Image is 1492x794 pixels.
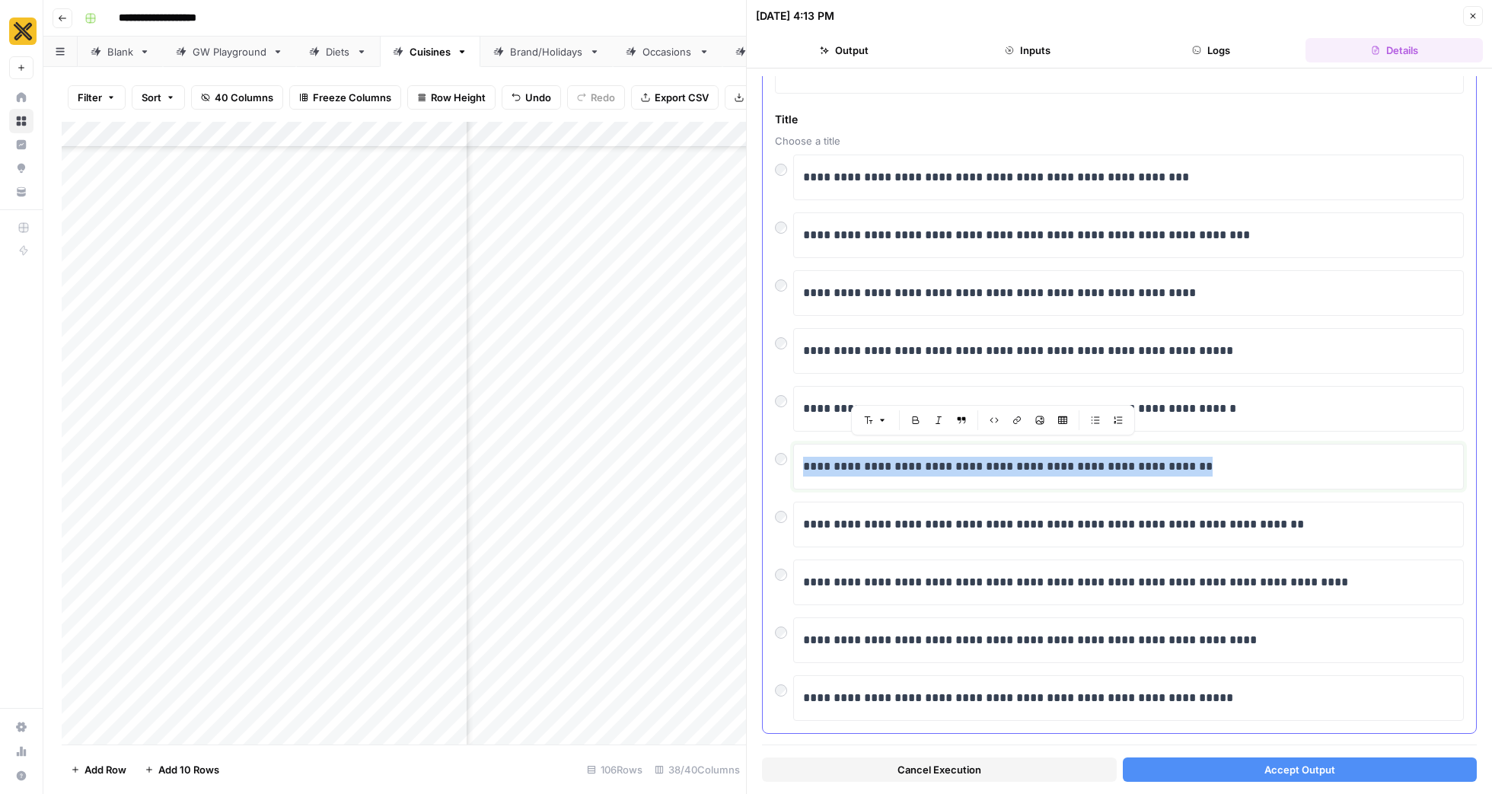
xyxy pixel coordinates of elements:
button: Add 10 Rows [135,757,228,782]
span: Filter [78,90,102,105]
div: [DATE] 4:13 PM [756,8,834,24]
button: Inputs [939,38,1117,62]
div: Cuisines [410,44,451,59]
button: Filter [68,85,126,110]
button: Logs [1123,38,1300,62]
span: Sort [142,90,161,105]
span: Freeze Columns [313,90,391,105]
a: Your Data [9,180,33,204]
button: Add Row [62,757,135,782]
a: Brand/Holidays [480,37,613,67]
button: Accept Output [1123,757,1478,782]
button: Row Height [407,85,496,110]
button: Cancel Execution [762,757,1117,782]
div: 106 Rows [581,757,649,782]
span: Add 10 Rows [158,762,219,777]
button: Freeze Columns [289,85,401,110]
button: Details [1305,38,1483,62]
span: Redo [591,90,615,105]
img: CookUnity Logo [9,18,37,45]
span: Choose a title [775,133,1464,148]
div: Blank [107,44,133,59]
span: Add Row [84,762,126,777]
a: GW Playground [163,37,296,67]
span: Accept Output [1264,762,1335,777]
a: Campaigns [722,37,835,67]
a: Cuisines [380,37,480,67]
a: Insights [9,132,33,157]
span: Undo [525,90,551,105]
div: Brand/Holidays [510,44,583,59]
a: Home [9,85,33,110]
a: Settings [9,715,33,739]
div: 38/40 Columns [649,757,746,782]
span: Cancel Execution [897,762,981,777]
a: Opportunities [9,156,33,180]
a: Browse [9,109,33,133]
a: Diets [296,37,380,67]
button: Executions Details [763,741,1476,765]
div: GW Playground [193,44,266,59]
button: Sort [132,85,185,110]
button: Help + Support [9,764,33,788]
button: Workspace: CookUnity [9,12,33,50]
button: Redo [567,85,625,110]
button: 40 Columns [191,85,283,110]
div: Diets [326,44,350,59]
span: 40 Columns [215,90,273,105]
a: Blank [78,37,163,67]
button: Undo [502,85,561,110]
a: Occasions [613,37,722,67]
button: Output [756,38,933,62]
span: Row Height [431,90,486,105]
div: Occasions [642,44,693,59]
span: Title [775,112,1464,127]
button: Export CSV [631,85,719,110]
a: Usage [9,739,33,764]
span: Export CSV [655,90,709,105]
